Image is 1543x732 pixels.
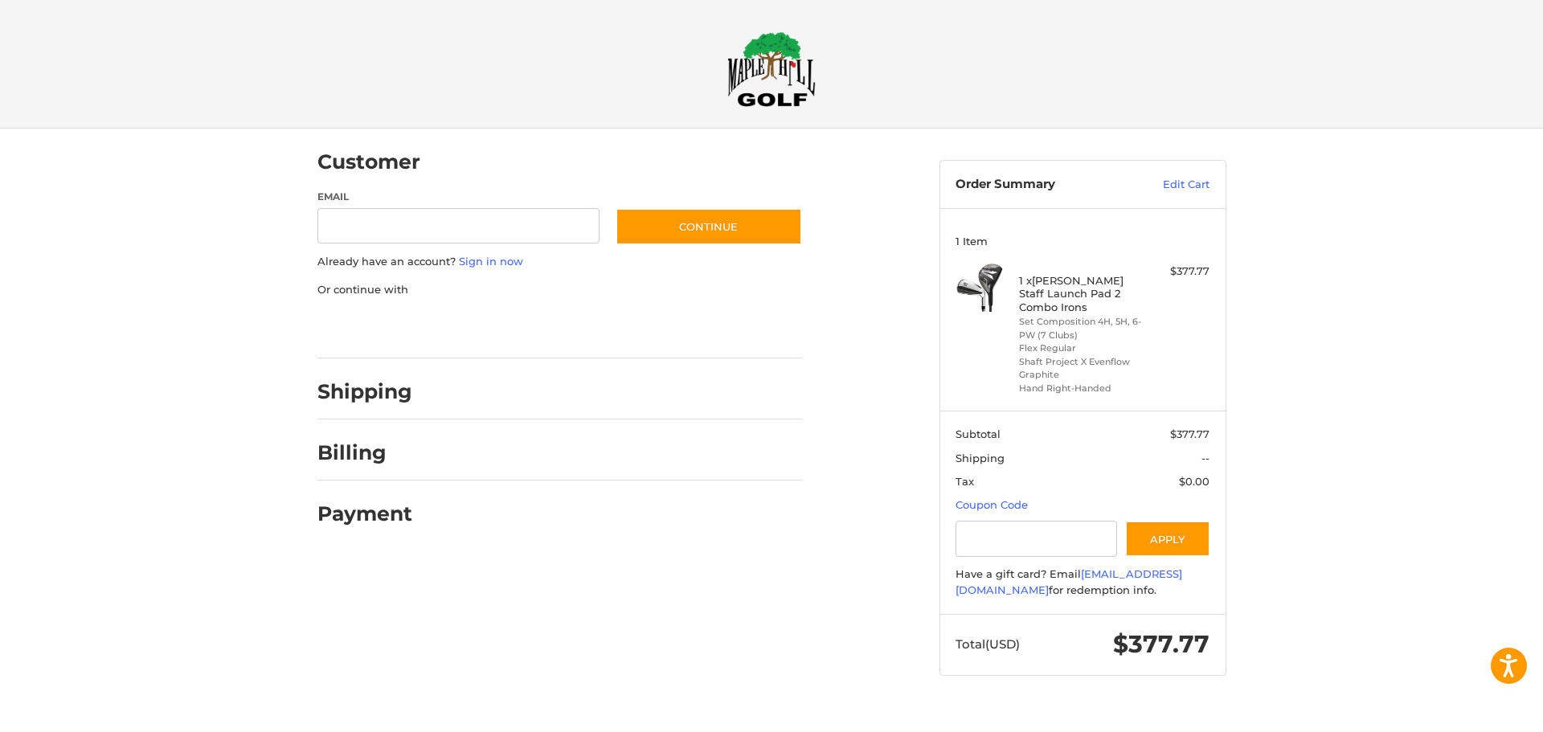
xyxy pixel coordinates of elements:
img: Maple Hill Golf [727,31,816,107]
span: $0.00 [1179,475,1209,488]
span: $377.77 [1113,629,1209,659]
h3: 1 Item [956,235,1209,247]
h2: Payment [317,501,412,526]
iframe: PayPal-venmo [584,313,705,342]
p: Or continue with [317,282,802,298]
span: -- [1201,452,1209,464]
button: Continue [616,208,802,245]
span: Shipping [956,452,1005,464]
span: $377.77 [1170,427,1209,440]
a: Edit Cart [1128,177,1209,193]
li: Shaft Project X Evenflow Graphite [1019,355,1142,382]
span: Tax [956,475,974,488]
a: [EMAIL_ADDRESS][DOMAIN_NAME] [956,567,1182,596]
p: Already have an account? [317,254,802,270]
h2: Shipping [317,379,412,404]
h2: Billing [317,440,411,465]
span: Subtotal [956,427,1001,440]
li: Flex Regular [1019,341,1142,355]
a: Sign in now [459,255,523,268]
li: Hand Right-Handed [1019,382,1142,395]
h4: 1 x [PERSON_NAME] Staff Launch Pad 2 Combo Irons [1019,274,1142,313]
a: Coupon Code [956,498,1028,511]
div: Have a gift card? Email for redemption info. [956,566,1209,598]
li: Set Composition 4H, 5H, 6-PW (7 Clubs) [1019,315,1142,341]
div: $377.77 [1146,264,1209,280]
h2: Customer [317,149,420,174]
h3: Order Summary [956,177,1128,193]
span: Total (USD) [956,636,1020,652]
iframe: PayPal-paypal [312,313,432,342]
input: Gift Certificate or Coupon Code [956,521,1117,557]
label: Email [317,190,600,204]
iframe: PayPal-paylater [448,313,569,342]
button: Apply [1125,521,1210,557]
